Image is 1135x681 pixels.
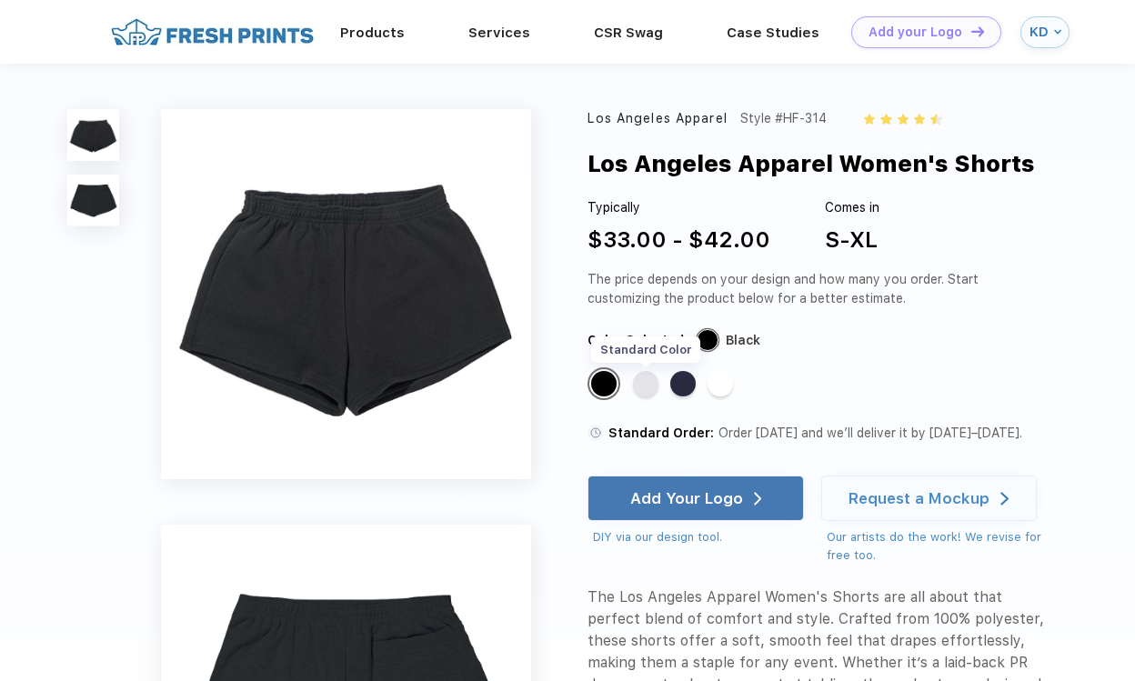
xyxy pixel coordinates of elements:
[588,109,727,128] div: Los Angeles Apparel
[754,492,762,506] img: white arrow
[588,198,770,217] div: Typically
[914,114,925,125] img: yellow_star.svg
[1030,25,1050,40] div: KD
[340,25,405,41] a: Products
[971,26,984,36] img: DT
[608,426,714,440] span: Standard Order:
[930,114,941,125] img: half_yellow_star.svg
[161,109,531,479] img: func=resize&h=640
[588,146,1035,181] div: Los Angeles Apparel Women's Shorts
[630,489,743,507] div: Add Your Logo
[864,114,875,125] img: yellow_star.svg
[588,425,604,441] img: standard order
[827,528,1054,564] div: Our artists do the work! We revise for free too.
[105,16,319,48] img: fo%20logo%202.webp
[825,224,878,256] div: S-XL
[594,25,663,41] a: CSR Swag
[670,371,696,396] div: Navy
[740,109,827,128] div: Style #HF-314
[588,224,770,256] div: $33.00 - $42.00
[633,371,658,396] div: Ash
[588,270,1053,308] div: The price depends on your design and how many you order. Start customizing the product below for ...
[1054,28,1061,35] img: arrow_down_blue.svg
[1000,492,1009,506] img: white arrow
[880,114,891,125] img: yellow_star.svg
[869,25,962,40] div: Add your Logo
[593,528,803,546] div: DIY via our design tool.
[726,331,760,350] div: Black
[67,109,119,161] img: func=resize&h=100
[591,371,617,396] div: Black
[588,331,688,350] div: Color Selected:
[708,371,733,396] div: White
[718,426,1022,440] span: Order [DATE] and we’ll deliver it by [DATE]–[DATE].
[825,198,879,217] div: Comes in
[849,489,989,507] div: Request a Mockup
[67,175,119,226] img: func=resize&h=100
[898,114,909,125] img: yellow_star.svg
[468,25,530,41] a: Services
